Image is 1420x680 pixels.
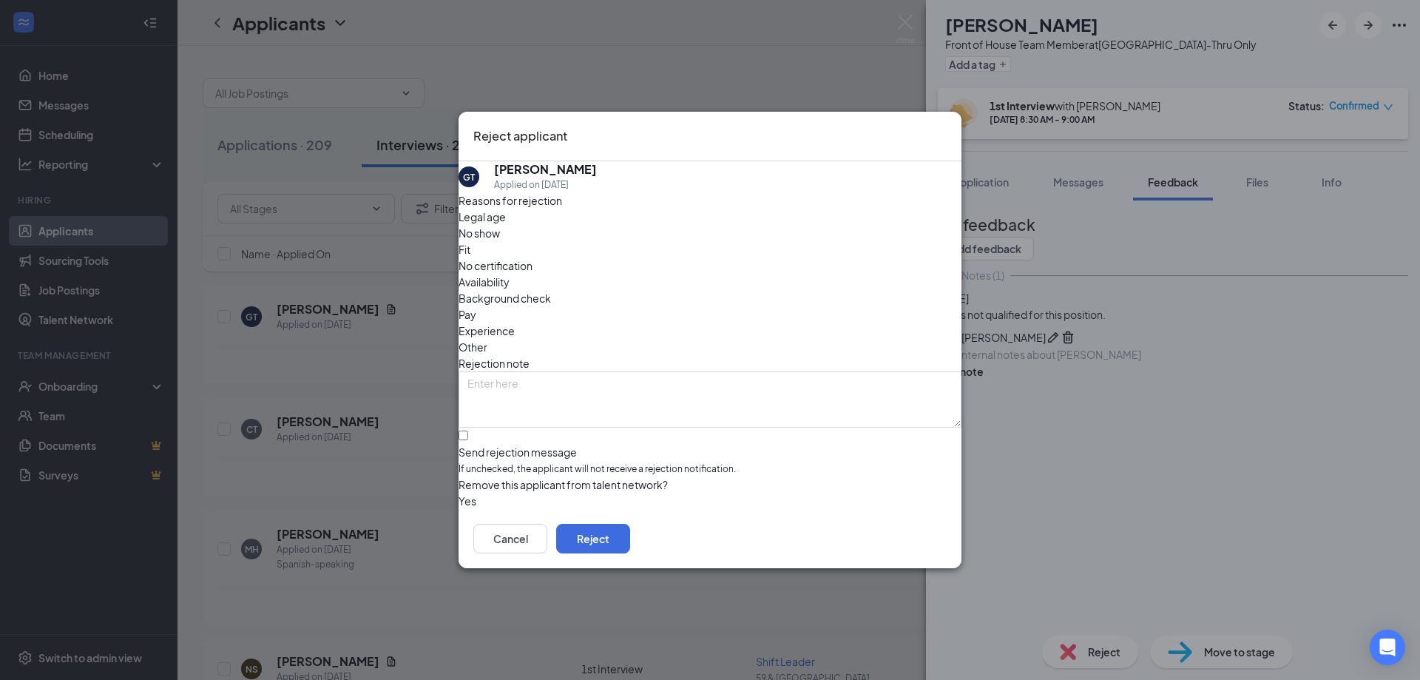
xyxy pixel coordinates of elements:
[556,524,630,553] button: Reject
[459,478,668,491] span: Remove this applicant from talent network?
[459,323,515,339] span: Experience
[463,171,475,184] div: GT
[459,225,500,241] span: No show
[459,257,532,274] span: No certification
[459,241,470,257] span: Fit
[494,178,597,192] div: Applied on [DATE]
[459,274,510,290] span: Availability
[473,127,567,146] h3: Reject applicant
[459,194,562,207] span: Reasons for rejection
[459,493,476,509] span: Yes
[459,209,506,225] span: Legal age
[459,290,551,306] span: Background check
[1370,630,1405,665] div: Open Intercom Messenger
[459,445,961,459] div: Send rejection message
[459,339,487,355] span: Other
[459,431,468,440] input: Send rejection messageIf unchecked, the applicant will not receive a rejection notification.
[473,524,547,553] button: Cancel
[459,357,530,370] span: Rejection note
[494,161,597,178] h5: [PERSON_NAME]
[459,306,476,323] span: Pay
[459,462,961,477] span: If unchecked, the applicant will not receive a rejection notification.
